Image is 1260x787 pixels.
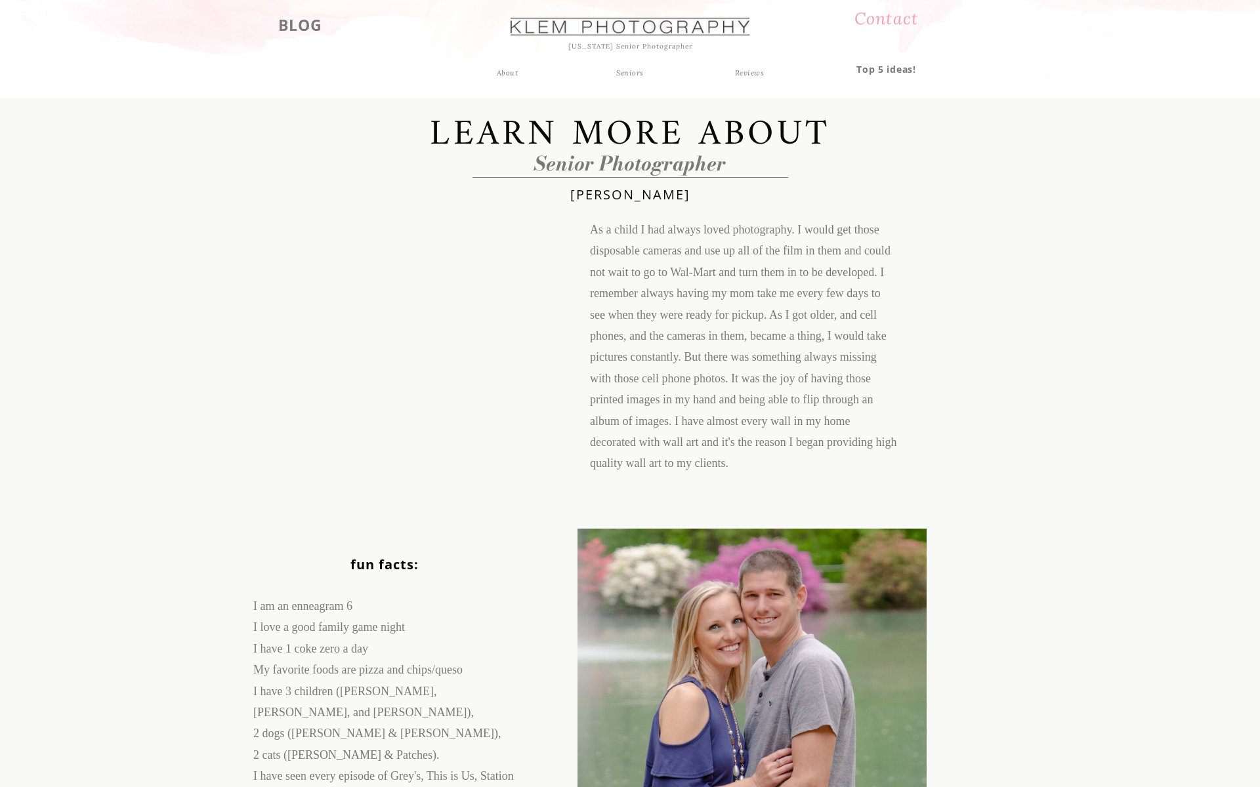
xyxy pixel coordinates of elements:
a: Top 5 ideas! [843,61,930,73]
h2: Senior Photographer [430,151,830,170]
p: Learn more about [413,114,848,148]
a: About [490,67,524,79]
a: Reviews [718,67,781,79]
p: [PERSON_NAME] [558,183,703,197]
a: Contact [836,4,936,35]
a: Seniors [606,67,654,79]
h1: [US_STATE] Senior Photographer [545,41,716,53]
p: As a child I had always loved photography. I would get those disposable cameras and use up all of... [590,219,897,473]
a: BLOG [257,12,343,35]
h3: fun facts: [323,553,446,575]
